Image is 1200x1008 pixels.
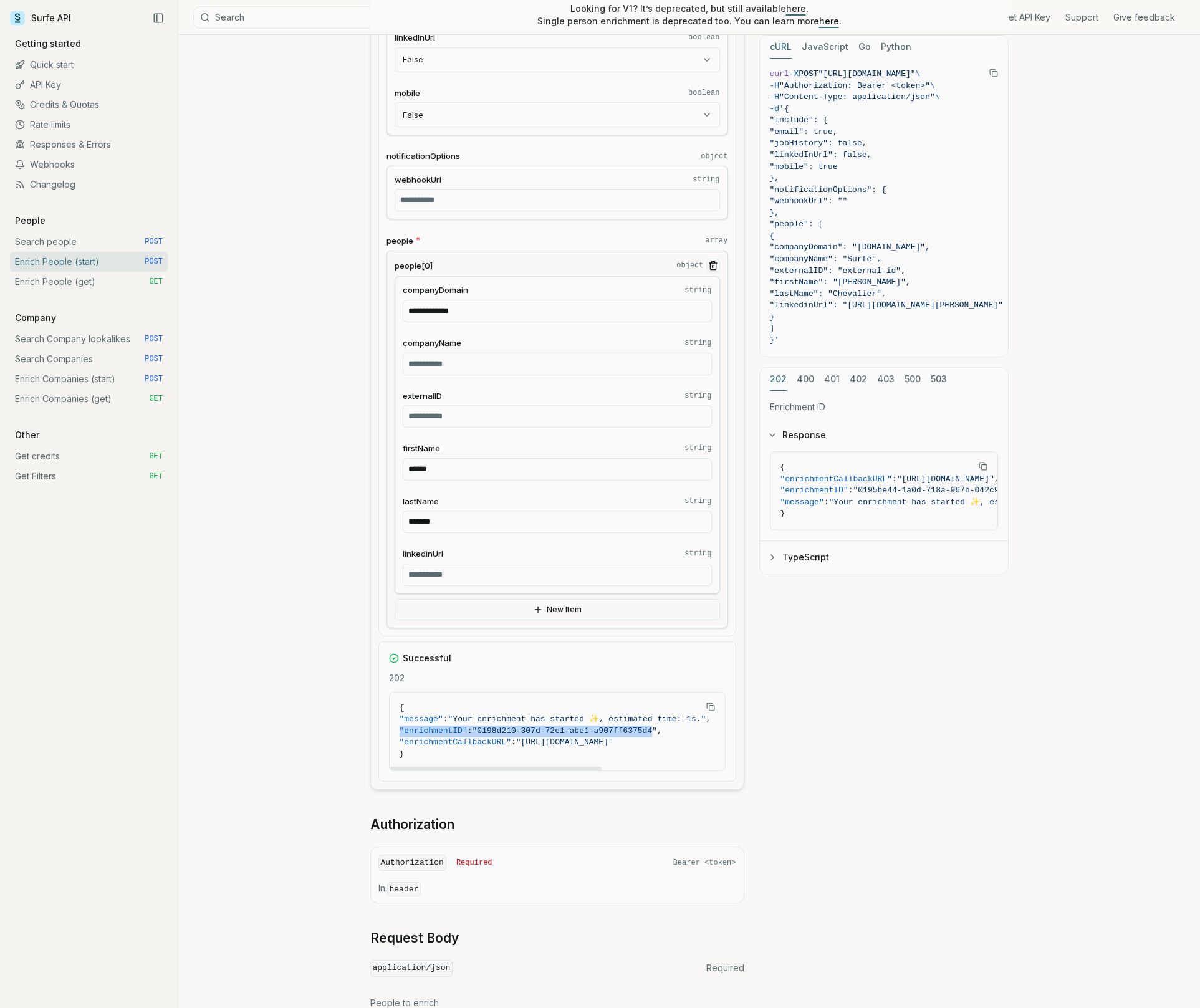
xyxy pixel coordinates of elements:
[770,150,872,160] span: "linkedInUrl": false,
[984,64,1003,82] button: Copy Text
[400,703,405,713] span: {
[916,69,921,79] span: \
[676,261,703,271] code: object
[10,55,168,75] a: Quick start
[10,214,50,227] p: People
[443,714,448,724] span: :
[789,69,799,79] span: -X
[780,509,785,518] span: }
[905,368,921,391] button: 500
[881,36,911,59] button: Python
[974,457,992,476] button: Copy Text
[819,16,839,26] a: here
[145,237,163,247] span: POST
[395,599,720,620] button: New Item
[516,737,613,747] span: "[URL][DOMAIN_NAME]"
[400,749,405,759] span: }
[403,390,442,402] span: externalID
[706,714,711,724] span: ,
[770,185,886,194] span: "notificationOptions": {
[400,726,468,736] span: "enrichmentID"
[770,368,787,391] button: 202
[10,135,168,155] a: Responses & Errors
[848,486,853,495] span: :
[684,338,711,348] code: string
[403,337,461,349] span: companyName
[770,138,867,148] span: "jobHistory": false,
[770,208,780,218] span: },
[400,737,511,747] span: "enrichmentCallbackURL"
[370,960,453,977] code: application/json
[770,231,775,241] span: {
[370,929,459,947] a: Request Body
[770,36,792,59] button: cURL
[760,419,1008,451] button: Response
[456,858,492,868] span: Required
[850,368,867,391] button: 402
[760,451,1008,540] div: Response
[395,87,420,99] span: mobile
[684,496,711,506] code: string
[149,471,163,481] span: GET
[10,155,168,175] a: Webhooks
[770,81,780,90] span: -H
[770,219,823,229] span: "people": [
[10,115,168,135] a: Rate limits
[193,6,505,29] button: Search⌘K
[935,92,940,102] span: \
[145,354,163,364] span: POST
[10,389,168,409] a: Enrich Companies (get) GET
[403,548,443,560] span: linkedinUrl
[395,32,435,44] span: linkedInUrl
[468,726,473,736] span: :
[149,9,168,27] button: Collapse Sidebar
[657,726,662,736] span: ,
[386,150,460,162] span: notificationOptions
[673,858,736,868] span: Bearer <token>
[1065,11,1098,24] a: Support
[770,300,1003,310] span: "linkedinUrl": "[URL][DOMAIN_NAME][PERSON_NAME]"
[770,69,789,79] span: curl
[10,369,168,389] a: Enrich Companies (start) POST
[10,95,168,115] a: Credits & Quotas
[829,497,1121,507] span: "Your enrichment has started ✨, estimated time: 2 seconds."
[701,698,720,716] button: Copy Text
[10,75,168,95] a: API Key
[802,36,848,59] button: JavaScript
[149,394,163,404] span: GET
[770,242,930,252] span: "companyDomain": "[DOMAIN_NAME]",
[688,32,719,42] code: boolean
[930,81,935,90] span: \
[770,335,780,345] span: }'
[10,466,168,486] a: Get Filters GET
[145,334,163,344] span: POST
[684,443,711,453] code: string
[853,486,1038,495] span: "0195be44-1a0d-718a-967b-042c9d17ffd7"
[688,88,719,98] code: boolean
[10,312,61,324] p: Company
[403,496,439,507] span: lastName
[1002,11,1050,24] a: Get API Key
[770,324,775,333] span: ]
[403,284,468,296] span: companyDomain
[370,816,454,833] a: Authorization
[511,737,516,747] span: :
[892,474,897,484] span: :
[780,497,824,507] span: "message"
[145,257,163,267] span: POST
[858,36,871,59] button: Go
[770,401,998,413] p: Enrichment ID
[537,2,842,27] p: Looking for V1? It’s deprecated, but still available . Single person enrichment is deprecated too...
[770,162,838,171] span: "mobile": true
[395,260,433,272] span: people[0]
[779,81,930,90] span: "Authorization: Bearer <token>"
[448,714,706,724] span: "Your enrichment has started ✨, estimated time: 1s."
[684,549,711,559] code: string
[10,446,168,466] a: Get credits GET
[1113,11,1175,24] a: Give feedback
[149,277,163,287] span: GET
[770,92,780,102] span: -H
[797,368,814,391] button: 400
[400,714,443,724] span: "message"
[824,497,829,507] span: :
